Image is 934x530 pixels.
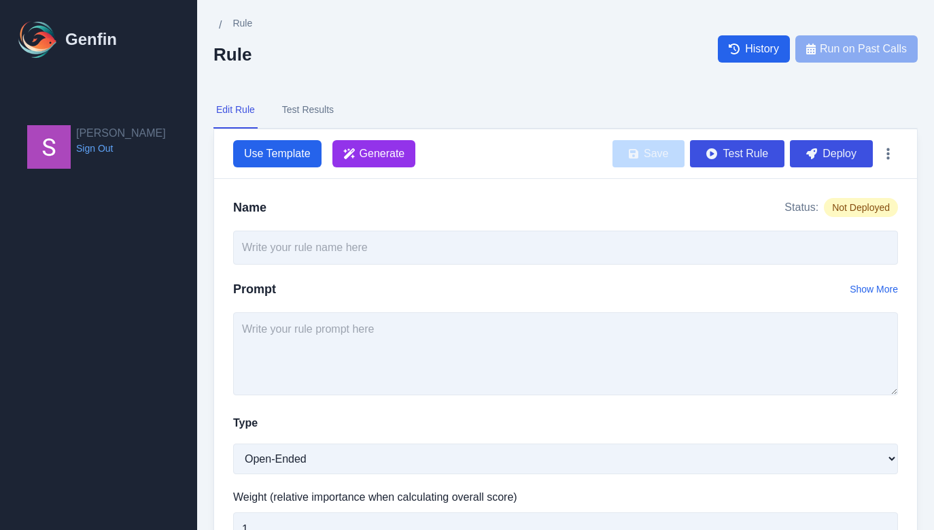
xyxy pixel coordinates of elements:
[213,92,258,129] button: Edit Rule
[76,142,166,155] a: Sign Out
[790,140,873,167] button: Deploy
[233,140,322,167] button: Use Template
[233,231,898,265] input: Write your rule name here
[233,489,898,506] label: Weight (relative importance when calculating overall score)
[795,35,918,63] button: Run on Past Calls
[360,146,405,162] span: Generate
[233,415,258,431] label: Type
[65,29,117,50] h1: Genfin
[745,41,779,57] span: History
[850,282,898,296] button: Show More
[232,16,252,30] span: Rule
[718,35,790,63] a: History
[332,140,416,167] button: Generate
[824,198,898,217] span: Not Deployed
[219,17,222,33] span: /
[213,44,252,65] h2: Rule
[784,199,818,216] span: Status:
[233,198,266,217] h2: Name
[16,18,60,61] img: Logo
[233,280,276,299] h2: Prompt
[76,125,166,142] h2: [PERSON_NAME]
[820,41,907,57] span: Run on Past Calls
[612,140,685,167] button: Save
[690,140,784,167] button: Test Rule
[27,125,71,169] img: Shane Wey
[279,92,336,129] button: Test Results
